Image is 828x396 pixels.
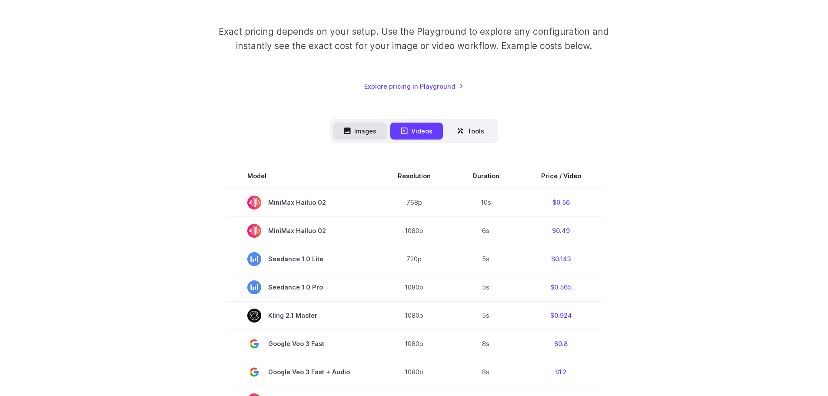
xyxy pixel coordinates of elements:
td: $0.49 [520,216,602,245]
td: 8s [452,329,520,358]
th: Resolution [377,164,452,188]
button: Videos [390,123,443,140]
td: $0.8 [520,329,602,358]
td: 6s [452,216,520,245]
span: Seedance 1.0 Lite [247,252,356,266]
td: 1080p [377,216,452,245]
a: Explore pricing in Playground [364,81,464,91]
td: $0.143 [520,245,602,273]
td: $0.565 [520,273,602,301]
td: $1.2 [520,358,602,386]
td: 10s [452,188,520,217]
span: MiniMax Hailuo 02 [247,224,356,238]
span: Seedance 1.0 Pro [247,280,356,294]
td: 1080p [377,358,452,386]
td: $0.924 [520,301,602,329]
td: 5s [452,301,520,329]
p: Exact pricing depends on your setup. Use the Playground to explore any configuration and instantl... [202,24,625,53]
td: 1080p [377,273,452,301]
td: 768p [377,188,452,217]
th: Price / Video [520,164,602,188]
td: 8s [452,358,520,386]
button: Tools [446,123,495,140]
th: Model [226,164,377,188]
span: Kling 2.1 Master [247,309,356,323]
td: 1080p [377,329,452,358]
th: Duration [452,164,520,188]
td: 1080p [377,301,452,329]
td: 720p [377,245,452,273]
span: MiniMax Hailuo 02 [247,196,356,210]
td: $0.56 [520,188,602,217]
button: Images [333,123,387,140]
span: Google Veo 3 Fast [247,337,356,351]
td: 5s [452,245,520,273]
span: Google Veo 3 Fast + Audio [247,365,356,379]
td: 5s [452,273,520,301]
